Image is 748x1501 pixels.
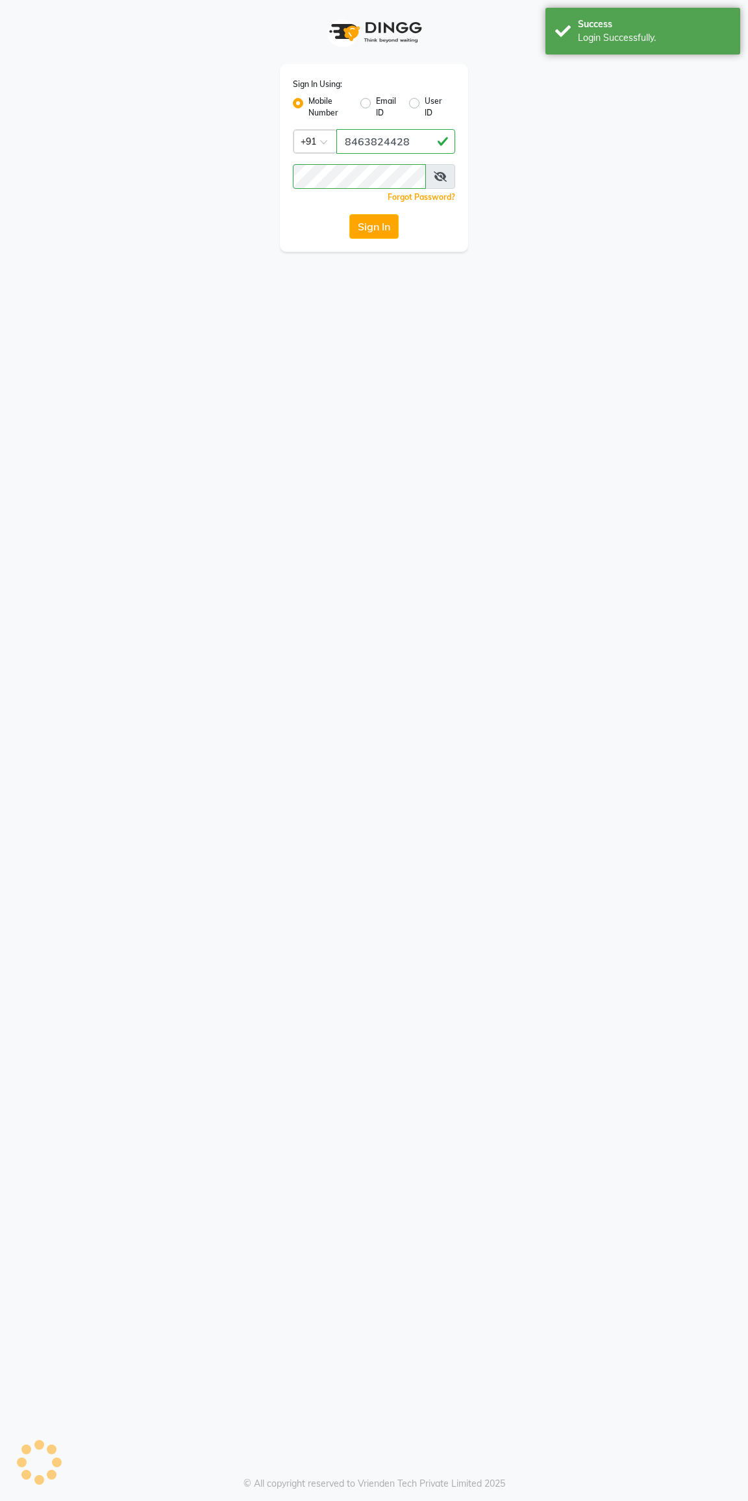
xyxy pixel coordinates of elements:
label: User ID [425,95,445,119]
label: Sign In Using: [293,79,342,90]
label: Mobile Number [308,95,350,119]
a: Forgot Password? [388,192,455,202]
div: Success [578,18,730,31]
label: Email ID [376,95,398,119]
img: logo1.svg [322,13,426,51]
input: Username [293,164,426,189]
input: Username [336,129,455,154]
button: Sign In [349,214,399,239]
div: Login Successfully. [578,31,730,45]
